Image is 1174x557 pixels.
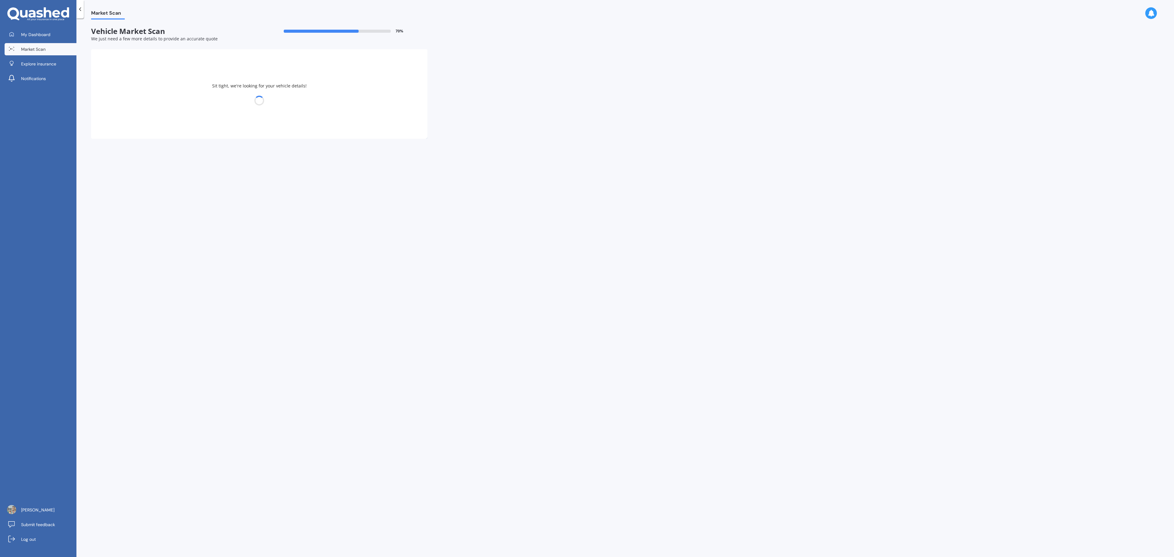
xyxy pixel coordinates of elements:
[5,533,76,545] a: Log out
[21,522,55,528] span: Submit feedback
[91,36,218,42] span: We just need a few more details to provide an accurate quote
[5,72,76,85] a: Notifications
[91,27,259,36] span: Vehicle Market Scan
[21,61,56,67] span: Explore insurance
[21,76,46,82] span: Notifications
[21,31,50,38] span: My Dashboard
[396,29,403,33] span: 70 %
[5,504,76,516] a: [PERSON_NAME]
[5,43,76,55] a: Market Scan
[5,28,76,41] a: My Dashboard
[21,536,36,542] span: Log out
[91,49,427,139] div: Sit tight, we're looking for your vehicle details!
[21,46,46,52] span: Market Scan
[91,10,125,18] span: Market Scan
[5,518,76,531] a: Submit feedback
[7,505,16,514] img: ACg8ocJKe0_vuvRzzXFiSAFymfXMrRXXnlt2UoAXIQWzCZHvHQfg4qZ0=s96-c
[5,58,76,70] a: Explore insurance
[21,507,54,513] span: [PERSON_NAME]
